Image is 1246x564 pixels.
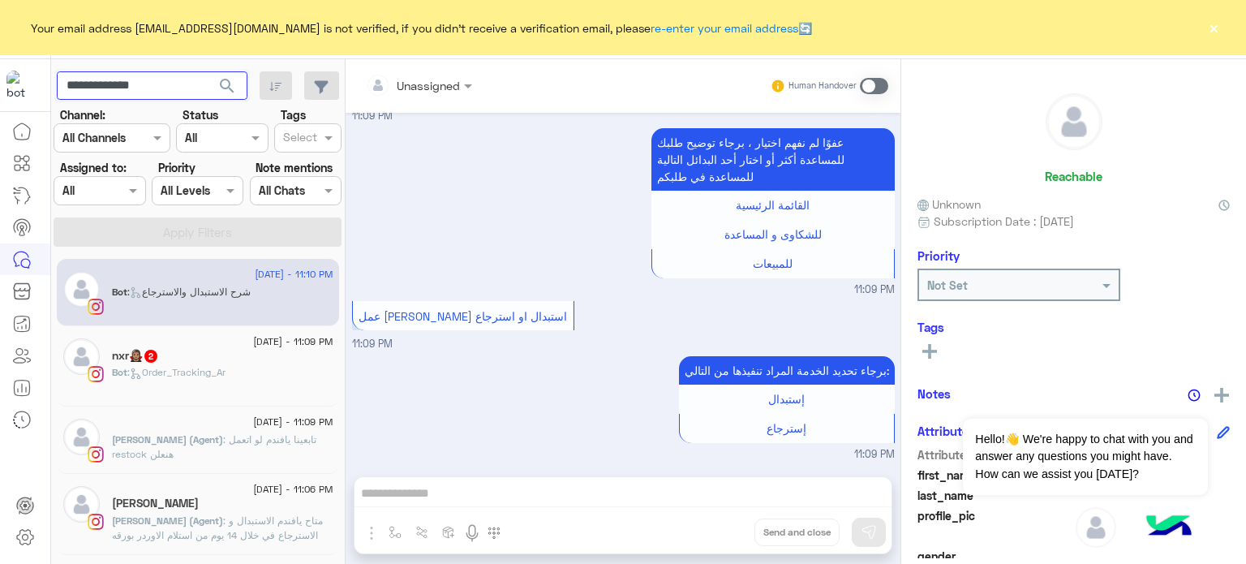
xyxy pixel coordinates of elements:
[112,514,223,527] span: [PERSON_NAME] (Agent)
[768,392,805,406] span: إستبدال
[1046,94,1102,149] img: defaultAdmin.png
[753,256,793,270] span: للمبيعات
[917,487,1072,504] span: last_name
[679,356,895,385] p: 15/9/2025, 11:09 PM
[854,282,895,298] span: 11:09 PM
[88,366,104,382] img: Instagram
[963,419,1207,495] span: Hello!👋 We're happy to chat with you and answer any questions you might have. How can we assist y...
[60,159,127,176] label: Assigned to:
[359,309,567,323] span: عمل [PERSON_NAME] استبدال او استرجاع
[63,271,100,308] img: defaultAdmin.png
[253,482,333,497] span: [DATE] - 11:06 PM
[788,80,857,93] small: Human Handover
[917,320,1230,334] h6: Tags
[144,350,157,363] span: 2
[88,299,104,315] img: Instagram
[934,213,1074,230] span: Subscription Date : [DATE]
[217,76,237,96] span: search
[917,446,1072,463] span: Attribute Name
[54,217,342,247] button: Apply Filters
[1205,19,1222,36] button: ×
[127,286,251,298] span: : شرح الاستبدال والاسترجاع
[1141,499,1197,556] img: hulul-logo.png
[63,486,100,523] img: defaultAdmin.png
[127,366,226,378] span: : Order_Tracking_Ar
[1076,507,1116,548] img: defaultAdmin.png
[281,106,306,123] label: Tags
[112,497,199,510] h5: Alaa Zain
[60,106,105,123] label: Channel:
[736,198,810,212] span: القائمة الرئيسية
[255,267,333,282] span: [DATE] - 11:10 PM
[854,447,895,463] span: 11:09 PM
[183,106,218,123] label: Status
[31,19,812,37] span: Your email address [EMAIL_ADDRESS][DOMAIN_NAME] is not verified, if you didn't receive a verifica...
[917,507,1072,545] span: profile_pic
[256,159,333,176] label: Note mentions
[208,71,247,106] button: search
[6,71,36,100] img: 919860931428189
[651,21,798,35] a: re-enter your email address
[917,196,981,213] span: Unknown
[281,128,317,149] div: Select
[651,128,895,191] p: 15/9/2025, 11:09 PM
[724,227,822,241] span: للشكاوى و المساعدة
[112,349,159,363] h5: nxr🧛🏽‍♀️
[352,110,393,122] span: 11:09 PM
[63,338,100,375] img: defaultAdmin.png
[88,446,104,463] img: Instagram
[917,248,960,263] h6: Priority
[754,519,840,546] button: Send and close
[917,424,975,438] h6: Attributes
[253,415,333,429] span: [DATE] - 11:09 PM
[88,514,104,530] img: Instagram
[158,159,195,176] label: Priority
[1045,169,1102,183] h6: Reachable
[352,338,393,350] span: 11:09 PM
[63,419,100,455] img: defaultAdmin.png
[112,286,127,298] span: Bot
[112,433,223,446] span: [PERSON_NAME] (Agent)
[112,366,127,378] span: Bot
[917,467,1072,484] span: first_name
[917,386,951,401] h6: Notes
[253,334,333,349] span: [DATE] - 11:09 PM
[1214,388,1229,403] img: add
[767,421,806,435] span: إسترجاع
